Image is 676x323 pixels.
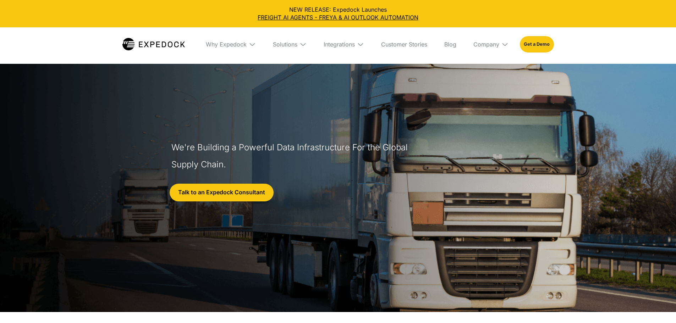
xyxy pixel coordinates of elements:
div: Integrations [318,27,370,61]
a: Blog [439,27,462,61]
h1: We're Building a Powerful Data Infrastructure For the Global Supply Chain. [171,139,411,173]
div: Solutions [267,27,312,61]
a: Customer Stories [375,27,433,61]
div: Integrations [324,41,355,48]
div: Company [468,27,514,61]
div: Why Expedock [206,41,247,48]
div: Company [473,41,499,48]
div: Solutions [273,41,297,48]
a: Get a Demo [520,36,554,52]
div: Why Expedock [200,27,262,61]
a: FREIGHT AI AGENTS - FREYA & AI OUTLOOK AUTOMATION [6,13,670,21]
a: Talk to an Expedock Consultant [170,184,274,201]
div: NEW RELEASE: Expedock Launches [6,6,670,22]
